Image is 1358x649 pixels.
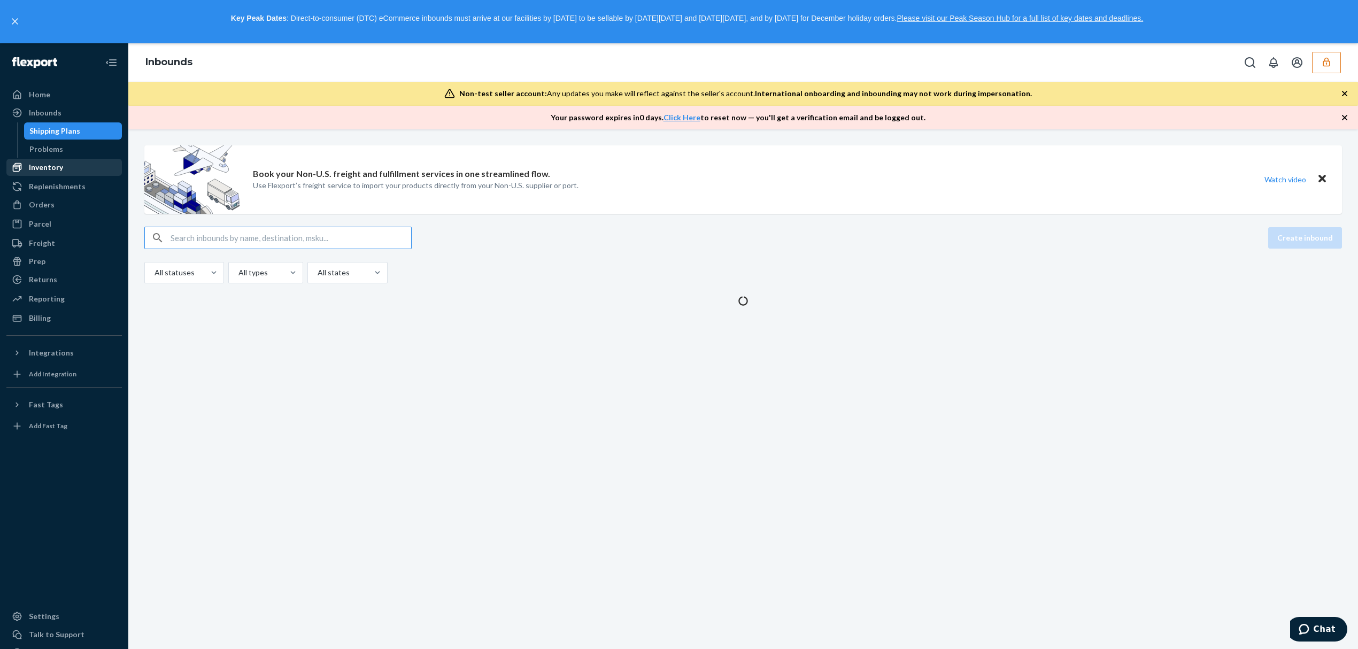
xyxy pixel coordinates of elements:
[1290,617,1347,644] iframe: Opens a widget where you can chat to one of our agents
[29,611,59,622] div: Settings
[153,267,155,278] input: All statuses
[663,113,700,122] a: Click Here
[6,159,122,176] a: Inventory
[24,141,122,158] a: Problems
[1263,52,1284,73] button: Open notifications
[12,57,57,68] img: Flexport logo
[29,313,51,323] div: Billing
[253,168,550,180] p: Book your Non-U.S. freight and fulfillment services in one streamlined flow.
[755,89,1032,98] span: International onboarding and inbounding may not work during impersonation.
[6,196,122,213] a: Orders
[29,199,55,210] div: Orders
[29,162,63,173] div: Inventory
[459,88,1032,99] div: Any updates you make will reflect against the seller's account.
[231,14,287,22] strong: Key Peak Dates
[1257,172,1313,187] button: Watch video
[29,399,63,410] div: Fast Tags
[29,89,50,100] div: Home
[237,267,238,278] input: All types
[29,126,80,136] div: Shipping Plans
[6,253,122,270] a: Prep
[897,14,1143,22] a: Please visit our Peak Season Hub for a full list of key dates and deadlines.
[6,290,122,307] a: Reporting
[6,86,122,103] a: Home
[6,626,122,643] button: Talk to Support
[1315,172,1329,187] button: Close
[551,112,925,123] p: Your password expires in 0 days . to reset now — you'll get a verification email and be logged out.
[29,629,84,640] div: Talk to Support
[29,238,55,249] div: Freight
[6,396,122,413] button: Fast Tags
[145,56,192,68] a: Inbounds
[6,271,122,288] a: Returns
[6,418,122,435] a: Add Fast Tag
[29,181,86,192] div: Replenishments
[1286,52,1308,73] button: Open account menu
[6,104,122,121] a: Inbounds
[29,369,76,378] div: Add Integration
[6,310,122,327] a: Billing
[29,107,61,118] div: Inbounds
[6,366,122,383] a: Add Integration
[459,89,547,98] span: Non-test seller account:
[6,215,122,233] a: Parcel
[29,347,74,358] div: Integrations
[1268,227,1342,249] button: Create inbound
[137,47,201,78] ol: breadcrumbs
[26,10,1348,28] p: : Direct-to-consumer (DTC) eCommerce inbounds must arrive at our facilities by [DATE] to be sella...
[317,267,318,278] input: All states
[29,256,45,267] div: Prep
[6,235,122,252] a: Freight
[29,144,63,154] div: Problems
[6,178,122,195] a: Replenishments
[1239,52,1261,73] button: Open Search Box
[6,344,122,361] button: Integrations
[253,180,578,191] p: Use Flexport’s freight service to import your products directly from your Non-U.S. supplier or port.
[29,219,51,229] div: Parcel
[6,608,122,625] a: Settings
[29,274,57,285] div: Returns
[101,52,122,73] button: Close Navigation
[29,293,65,304] div: Reporting
[24,122,122,140] a: Shipping Plans
[29,421,67,430] div: Add Fast Tag
[171,227,411,249] input: Search inbounds by name, destination, msku...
